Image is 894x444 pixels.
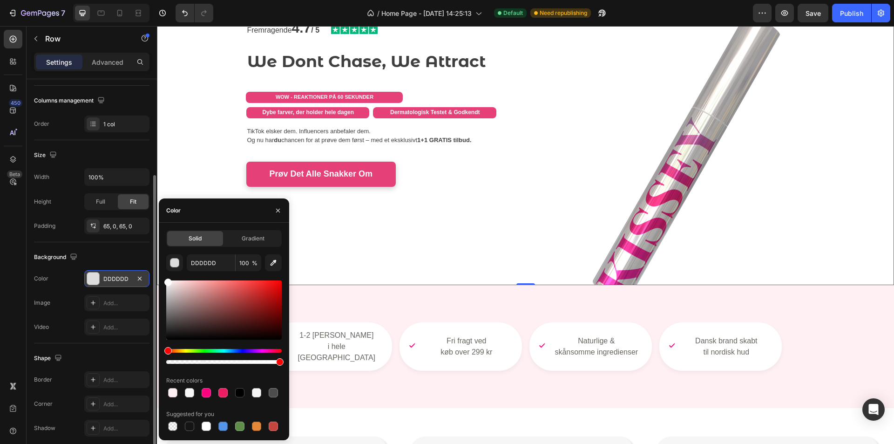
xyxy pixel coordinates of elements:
span: / [377,8,379,18]
span: 1-2 [PERSON_NAME] i hele [GEOGRAPHIC_DATA] [133,304,226,337]
strong: Dermatologisk Testet & Godkendt [233,83,323,89]
div: 65, 0, 65, 0 [103,222,147,231]
div: Beta [7,171,22,178]
span: Full [96,198,105,206]
span: Home Page - [DATE] 14:25:13 [381,8,472,18]
span: % [252,259,257,267]
div: Add... [103,299,147,307]
span: Og nu har chancen for at prøve dem først – med et eksklusivt [90,110,315,117]
div: Recent colors [166,376,203,385]
div: 450 [9,99,22,107]
div: Shape [34,352,64,365]
div: Hue [166,349,282,353]
span: Dansk brand skabt til nordisk hud [523,309,616,332]
span: Naturlige & skånsomme ingredienser [393,309,486,332]
div: 1 col [103,120,147,129]
strong: 1+1 GRATIS tilbud. [260,110,314,117]
strong: Dybe farver, der holder hele dagen [105,83,197,89]
h2: Rich Text Editor. Editing area: main [89,19,339,52]
strong: du [117,110,124,117]
div: Add... [103,400,147,409]
iframe: Design area [157,26,894,444]
button: 7 [4,4,69,22]
span: Need republishing [540,9,587,17]
div: Background [34,251,79,264]
span: Default [503,9,523,17]
div: Open Intercom Messenger [862,398,885,421]
div: Height [34,198,51,206]
div: Corner [34,400,53,408]
div: Border [34,376,52,384]
p: Settings [46,57,72,67]
a: Prøv Det Alle Snakker Om [89,136,239,161]
div: Add... [103,424,147,433]
div: Color [34,274,48,283]
div: Order [34,120,49,128]
div: Add... [103,323,147,332]
button: Save [798,4,828,22]
p: Row [45,33,124,44]
input: Auto [85,169,149,185]
span: Fri fragt ved køb over 299 kr [263,309,356,332]
span: Solid [189,234,202,243]
div: Video [34,323,49,331]
div: Size [34,149,59,162]
div: Padding [34,222,55,230]
div: DDDDDD [103,275,130,283]
span: Gradient [242,234,264,243]
div: Shadow [34,424,55,432]
div: Add... [103,376,147,384]
div: Color [166,206,181,215]
input: Eg: FFFFFF [187,254,235,271]
div: Columns management [34,95,107,107]
span: TikTok elsker dem. Influencers anbefaler dem. [90,102,214,109]
strong: WOW - REAKTIONER PÅ 60 SEKUNDER [119,68,217,74]
p: We Dont Chase, We Attract [90,20,339,51]
div: Suggested for you [166,410,214,418]
p: Advanced [92,57,123,67]
span: Fit [130,198,136,206]
button: Publish [832,4,871,22]
span: Save [806,9,821,17]
p: 7 [61,7,65,19]
div: Undo/Redo [176,4,213,22]
strong: Prøv Det Alle Snakker Om [113,143,216,152]
div: Image [34,299,50,307]
div: Width [34,173,49,181]
div: Publish [840,8,863,18]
